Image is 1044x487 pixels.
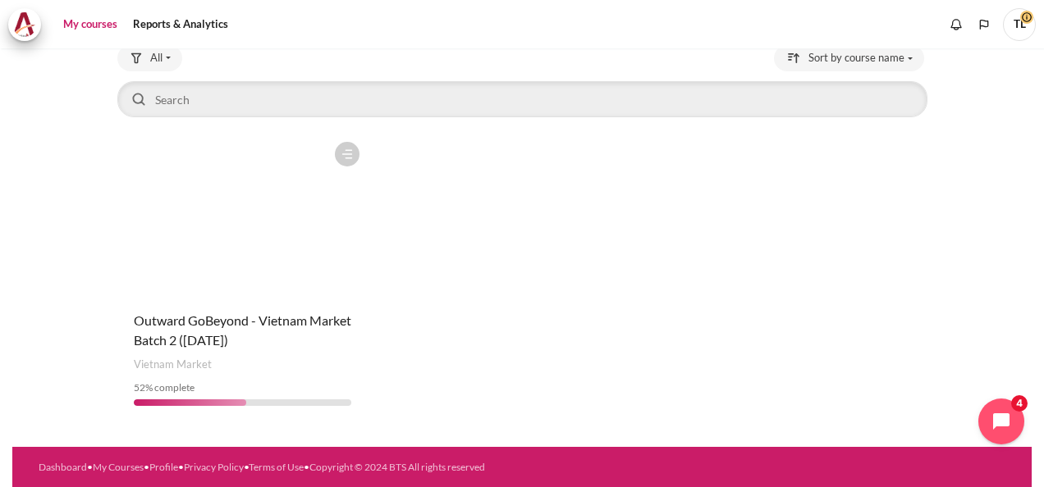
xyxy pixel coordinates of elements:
a: Terms of Use [249,461,304,473]
span: 52 [134,381,145,394]
a: Privacy Policy [184,461,244,473]
button: Sorting drop-down menu [774,45,924,71]
button: Grouping drop-down menu [117,45,182,71]
a: Architeck Architeck [8,8,49,41]
div: % complete [134,380,351,395]
span: All [150,50,163,66]
a: User menu [1003,8,1036,41]
a: Reports & Analytics [127,8,234,41]
div: • • • • • [39,460,570,475]
input: Search [117,81,927,117]
a: My Courses [93,461,144,473]
button: Languages [972,12,996,37]
a: My courses [57,8,123,41]
span: Vietnam Market [134,357,212,373]
div: Show notification window with no new notifications [944,12,968,37]
img: Architeck [13,12,36,37]
div: Course overview controls [117,45,927,121]
a: Profile [149,461,178,473]
a: Copyright © 2024 BTS All rights reserved [309,461,485,473]
a: Outward GoBeyond - Vietnam Market Batch 2 ([DATE]) [134,312,351,348]
a: Dashboard [39,461,87,473]
span: Sort by course name [808,50,904,66]
span: TL [1003,8,1036,41]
